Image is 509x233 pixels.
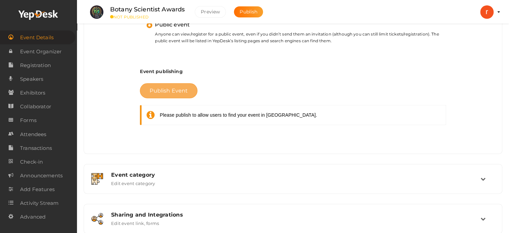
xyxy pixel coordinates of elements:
img: sharing.svg [91,213,103,225]
span: Speakers [20,72,43,86]
img: ACg8ocKlt2MzV08jhWGz6zRJfK0Kr_dLivhG9Rsc0PJn53pk8-qHaQ=s100 [480,5,494,19]
div: Sharing and Integrations [111,212,481,218]
button: Preview [195,6,226,18]
span: Announcements [20,169,63,182]
span: Event Details [20,31,54,44]
button: Publish [234,6,263,17]
span: Collaborator [20,100,51,113]
span: Check-in [20,155,43,169]
label: Edit event link, forms [111,218,159,226]
span: Publish Event [150,88,188,94]
div: Please publish to allow users to find your event in [GEOGRAPHIC_DATA]. [160,112,317,118]
div: Event category [111,172,481,178]
span: Activity Stream [20,196,59,210]
img: Q5ENEEFK_small.jpeg [90,5,103,19]
button: Publish Event [140,83,197,98]
a: Event category Edit event category [87,181,499,187]
span: Advanced [20,210,46,224]
span: Attendees [20,128,46,141]
small: Anyone can view/register for a public event, even if you didn’t send them an invitation (although... [147,31,446,45]
span: Add Features [20,183,55,196]
label: Edit event category [111,178,155,186]
span: Exhibitors [20,86,45,100]
span: Forms [20,114,36,127]
span: Publish [240,9,257,15]
img: category.svg [91,173,103,185]
label: Event publishing [140,68,182,75]
a: Sharing and Integrations Edit event link, forms [87,221,499,227]
span: Transactions [20,141,52,155]
span: Registration [20,59,51,72]
span: Event Organizer [20,45,62,58]
label: Public event [147,20,190,29]
small: NOT PUBLISHED [110,14,185,19]
label: Botany Scientist Awards [110,5,185,14]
